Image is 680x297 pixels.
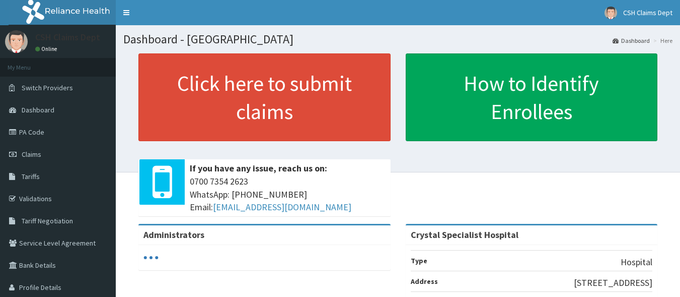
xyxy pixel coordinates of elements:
h1: Dashboard - [GEOGRAPHIC_DATA] [123,33,672,46]
span: 0700 7354 2623 WhatsApp: [PHONE_NUMBER] Email: [190,175,386,214]
strong: Crystal Specialist Hospital [411,229,518,241]
p: [STREET_ADDRESS] [574,276,652,289]
img: User Image [605,7,617,19]
a: Online [35,45,59,52]
b: If you have any issue, reach us on: [190,162,327,174]
a: [EMAIL_ADDRESS][DOMAIN_NAME] [213,201,351,213]
span: CSH Claims Dept [623,8,672,17]
li: Here [651,36,672,45]
p: CSH Claims Dept [35,33,100,42]
img: User Image [5,30,28,53]
span: Tariff Negotiation [22,216,73,225]
p: Hospital [621,256,652,269]
b: Address [411,277,438,286]
span: Claims [22,150,41,159]
span: Switch Providers [22,83,73,92]
span: Tariffs [22,172,40,181]
b: Type [411,256,427,265]
b: Administrators [143,229,204,241]
a: Click here to submit claims [138,53,391,141]
svg: audio-loading [143,250,159,265]
a: How to Identify Enrollees [406,53,658,141]
span: Dashboard [22,105,54,114]
a: Dashboard [613,36,650,45]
